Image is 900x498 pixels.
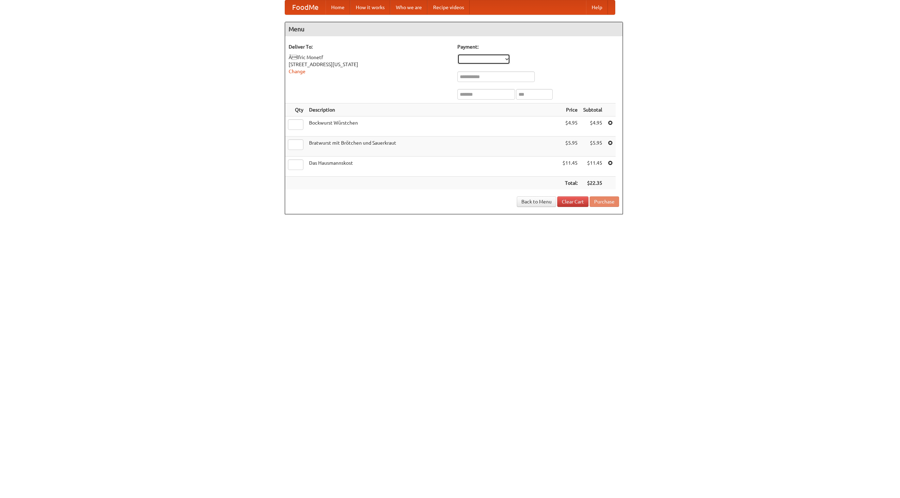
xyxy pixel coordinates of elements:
[289,61,450,68] div: [STREET_ADDRESS][US_STATE]
[306,116,560,137] td: Bockwurst Würstchen
[560,103,580,116] th: Price
[580,157,605,177] td: $11.45
[390,0,427,14] a: Who we are
[285,22,623,36] h4: Menu
[557,196,589,207] a: Clear Cart
[285,0,326,14] a: FoodMe
[306,157,560,177] td: Das Hausmannskost
[306,137,560,157] td: Bratwurst mit Brötchen und Sauerkraut
[517,196,556,207] a: Back to Menu
[560,157,580,177] td: $11.45
[326,0,350,14] a: Home
[580,177,605,190] th: $22.35
[580,103,605,116] th: Subtotal
[580,137,605,157] td: $5.95
[590,196,619,207] button: Purchase
[580,116,605,137] td: $4.95
[586,0,608,14] a: Help
[350,0,390,14] a: How it works
[285,103,306,116] th: Qty
[560,116,580,137] td: $4.95
[306,103,560,116] th: Description
[457,43,619,50] h5: Payment:
[289,69,306,74] a: Change
[289,43,450,50] h5: Deliver To:
[560,137,580,157] td: $5.95
[560,177,580,190] th: Total:
[289,54,450,61] div: Ãlfric Monetf
[427,0,470,14] a: Recipe videos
